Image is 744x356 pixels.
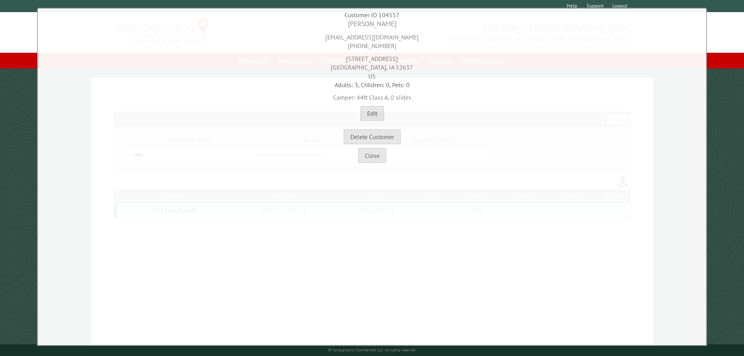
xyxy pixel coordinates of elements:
[328,347,416,352] small: © Campground Commander LLC. All rights reserved.
[40,50,704,81] div: [STREET_ADDRESS] [GEOGRAPHIC_DATA], IA 52637 US
[40,11,704,19] div: Customer ID 104557
[40,29,704,50] div: [EMAIL_ADDRESS][DOMAIN_NAME] [PHONE_NUMBER]
[40,19,704,29] div: [PERSON_NAME]
[344,129,401,144] button: Delete Customer
[40,81,704,89] div: Adults: 3, Children: 0, Pets: 0
[360,106,384,121] button: Edit
[358,148,386,163] button: Close
[40,89,704,102] div: Camper: 44ft Class A, 0 slides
